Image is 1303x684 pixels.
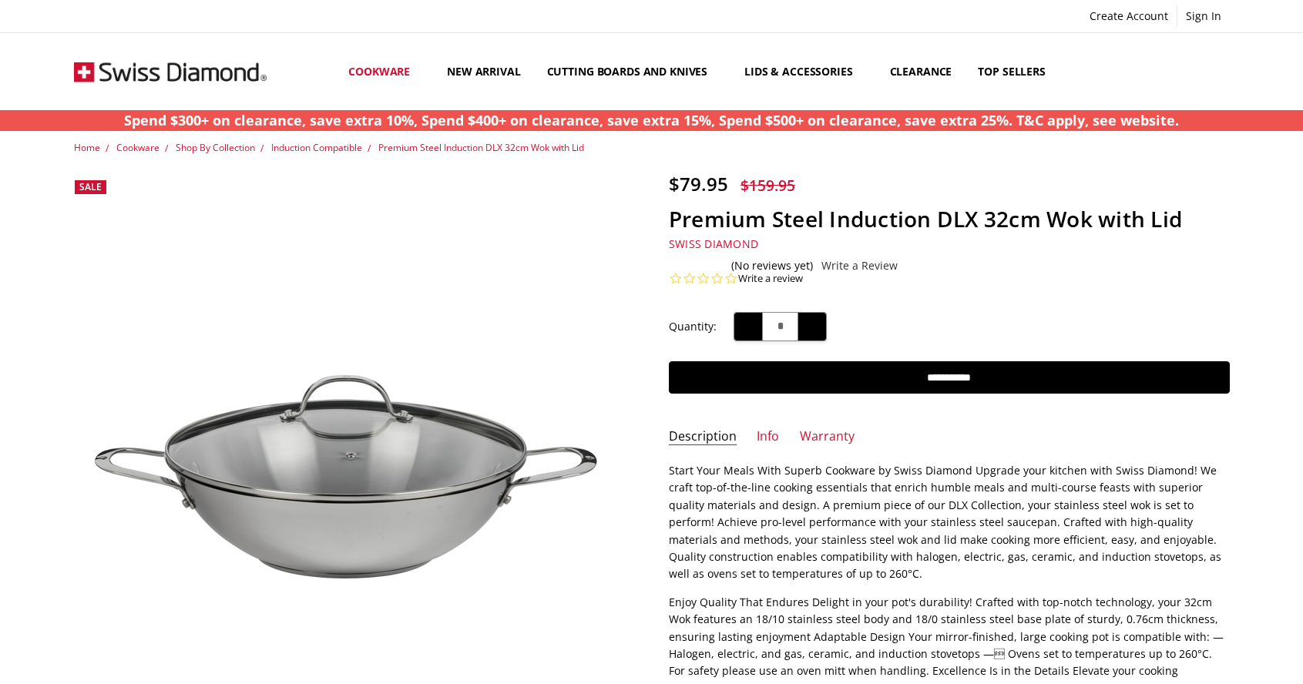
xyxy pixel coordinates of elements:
span: $79.95 [669,171,728,196]
p: Start Your Meals With Superb Cookware by Swiss Diamond Upgrade your kitchen with Swiss Diamond! W... [669,462,1230,583]
a: Warranty [800,428,855,446]
span: (No reviews yet) [731,260,813,272]
a: Create Account [1081,5,1177,27]
a: Clearance [877,37,965,106]
a: Sign In [1177,5,1230,27]
a: Lids & Accessories [731,37,876,106]
a: Home [74,141,100,154]
a: Info [757,428,779,446]
span: Sale [79,180,102,193]
a: Induction Compatible [271,141,362,154]
a: Write a Review [821,260,898,272]
a: Swiss Diamond [669,236,758,251]
span: $159.95 [740,175,795,196]
a: New arrival [434,37,533,106]
a: Shop By Collection [176,141,255,154]
a: Top Sellers [965,37,1058,106]
a: Cookware [116,141,160,154]
a: Write a review [738,272,803,286]
p: Spend $300+ on clearance, save extra 10%, Spend $400+ on clearance, save extra 15%, Spend $500+ o... [124,110,1179,131]
a: Description [669,428,737,446]
a: Cookware [335,37,434,106]
label: Quantity: [669,318,717,335]
a: Cutting boards and knives [534,37,732,106]
img: Premium Steel Induction DLX 32cm Wok with Lid [74,266,635,639]
h1: Premium Steel Induction DLX 32cm Wok with Lid [669,206,1230,233]
img: Free Shipping On Every Order [74,33,267,110]
a: Premium Steel Induction DLX 32cm Wok with Lid [378,141,584,154]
